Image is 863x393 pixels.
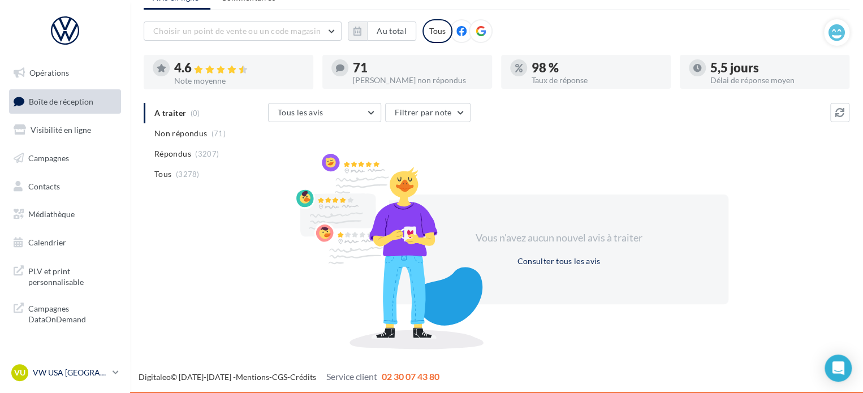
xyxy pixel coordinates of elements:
[29,96,93,106] span: Boîte de réception
[154,148,191,159] span: Répondus
[422,19,452,43] div: Tous
[174,77,304,85] div: Note moyenne
[139,372,439,382] span: © [DATE]-[DATE] - - -
[7,175,123,198] a: Contacts
[153,26,321,36] span: Choisir un point de vente ou un code magasin
[14,367,25,378] span: VU
[236,372,269,382] a: Mentions
[512,254,605,268] button: Consulter tous les avis
[353,62,483,74] div: 71
[139,372,171,382] a: Digitaleo
[7,259,123,292] a: PLV et print personnalisable
[382,371,439,382] span: 02 30 07 43 80
[278,107,323,117] span: Tous les avis
[7,61,123,85] a: Opérations
[176,170,200,179] span: (3278)
[825,355,852,382] div: Open Intercom Messenger
[7,146,123,170] a: Campagnes
[28,237,66,247] span: Calendrier
[7,296,123,330] a: Campagnes DataOnDemand
[290,372,316,382] a: Crédits
[268,103,381,122] button: Tous les avis
[7,202,123,226] a: Médiathèque
[154,169,171,180] span: Tous
[385,103,471,122] button: Filtrer par note
[326,371,377,382] span: Service client
[154,128,207,139] span: Non répondus
[532,62,662,74] div: 98 %
[532,76,662,84] div: Taux de réponse
[28,153,69,163] span: Campagnes
[31,125,91,135] span: Visibilité en ligne
[144,21,342,41] button: Choisir un point de vente ou un code magasin
[28,181,60,191] span: Contacts
[28,209,75,219] span: Médiathèque
[367,21,416,41] button: Au total
[353,76,483,84] div: [PERSON_NAME] non répondus
[272,372,287,382] a: CGS
[7,89,123,114] a: Boîte de réception
[7,118,123,142] a: Visibilité en ligne
[710,76,840,84] div: Délai de réponse moyen
[461,231,656,245] div: Vous n'avez aucun nouvel avis à traiter
[7,231,123,254] a: Calendrier
[348,21,416,41] button: Au total
[174,62,304,75] div: 4.6
[29,68,69,77] span: Opérations
[195,149,219,158] span: (3207)
[28,264,116,288] span: PLV et print personnalisable
[9,362,121,383] a: VU VW USA [GEOGRAPHIC_DATA]
[33,367,108,378] p: VW USA [GEOGRAPHIC_DATA]
[28,301,116,325] span: Campagnes DataOnDemand
[710,62,840,74] div: 5,5 jours
[212,129,226,138] span: (71)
